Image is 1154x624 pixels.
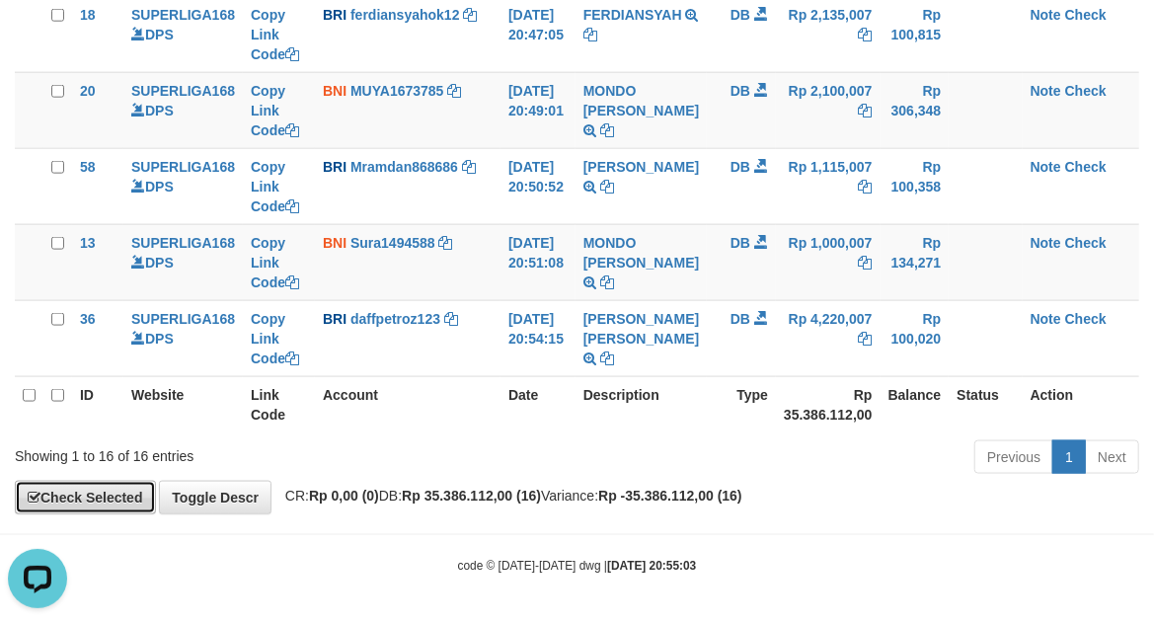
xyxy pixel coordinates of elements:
[323,159,346,175] span: BRI
[8,8,67,67] button: Open LiveChat chat widget
[881,72,950,148] td: Rp 306,348
[444,311,458,327] a: Copy daffpetroz123 to clipboard
[500,224,576,300] td: [DATE] 20:51:08
[776,148,881,224] td: Rp 1,115,007
[323,311,346,327] span: BRI
[776,72,881,148] td: Rp 2,100,007
[315,376,500,432] th: Account
[859,27,873,42] a: Copy Rp 2,135,007 to clipboard
[243,376,315,432] th: Link Code
[251,7,299,62] a: Copy Link Code
[859,255,873,271] a: Copy Rp 1,000,007 to clipboard
[1065,311,1107,327] a: Check
[80,159,96,175] span: 58
[80,7,96,23] span: 18
[159,481,271,514] a: Toggle Descr
[131,311,235,327] a: SUPERLIGA168
[439,235,453,251] a: Copy Sura1494588 to clipboard
[859,103,873,118] a: Copy Rp 2,100,007 to clipboard
[123,376,243,432] th: Website
[1065,235,1107,251] a: Check
[251,235,299,290] a: Copy Link Code
[881,376,950,432] th: Balance
[576,376,707,432] th: Description
[123,72,243,148] td: DPS
[350,7,460,23] a: ferdiansyahok12
[598,488,742,504] strong: Rp -35.386.112,00 (16)
[131,235,235,251] a: SUPERLIGA168
[251,159,299,214] a: Copy Link Code
[131,159,235,175] a: SUPERLIGA168
[447,83,461,99] a: Copy MUYA1673785 to clipboard
[776,300,881,376] td: Rp 4,220,007
[731,7,750,23] span: DB
[80,83,96,99] span: 20
[1065,83,1107,99] a: Check
[123,224,243,300] td: DPS
[1031,159,1061,175] a: Note
[600,274,614,290] a: Copy MONDO BENEDETTUS TUMANGGOR to clipboard
[776,224,881,300] td: Rp 1,000,007
[731,235,750,251] span: DB
[131,83,235,99] a: SUPERLIGA168
[1023,376,1139,432] th: Action
[607,559,696,573] strong: [DATE] 20:55:03
[500,148,576,224] td: [DATE] 20:50:52
[1031,7,1061,23] a: Note
[1065,159,1107,175] a: Check
[80,311,96,327] span: 36
[350,159,458,175] a: Mramdan868686
[350,83,443,99] a: MUYA1673785
[72,376,123,432] th: ID
[881,148,950,224] td: Rp 100,358
[731,159,750,175] span: DB
[462,159,476,175] a: Copy Mramdan868686 to clipboard
[275,488,742,504] span: CR: DB: Variance:
[350,235,435,251] a: Sura1494588
[949,376,1022,432] th: Status
[583,159,699,175] a: [PERSON_NAME]
[859,331,873,347] a: Copy Rp 4,220,007 to clipboard
[123,148,243,224] td: DPS
[1031,83,1061,99] a: Note
[323,7,346,23] span: BRI
[251,83,299,138] a: Copy Link Code
[583,311,699,347] a: [PERSON_NAME] [PERSON_NAME]
[463,7,477,23] a: Copy ferdiansyahok12 to clipboard
[583,83,699,118] a: MONDO [PERSON_NAME]
[583,235,699,271] a: MONDO [PERSON_NAME]
[80,235,96,251] span: 13
[1031,311,1061,327] a: Note
[500,72,576,148] td: [DATE] 20:49:01
[131,7,235,23] a: SUPERLIGA168
[776,376,881,432] th: Rp 35.386.112,00
[731,83,750,99] span: DB
[600,351,614,366] a: Copy MUHAMMAD DAFFA PETRO to clipboard
[707,376,776,432] th: Type
[500,300,576,376] td: [DATE] 20:54:15
[500,376,576,432] th: Date
[350,311,440,327] a: daffpetroz123
[323,235,346,251] span: BNI
[974,440,1053,474] a: Previous
[583,27,597,42] a: Copy FERDIANSYAH to clipboard
[859,179,873,195] a: Copy Rp 1,115,007 to clipboard
[881,224,950,300] td: Rp 134,271
[458,559,697,573] small: code © [DATE]-[DATE] dwg |
[309,488,379,504] strong: Rp 0,00 (0)
[251,311,299,366] a: Copy Link Code
[15,438,466,466] div: Showing 1 to 16 of 16 entries
[123,300,243,376] td: DPS
[600,122,614,138] a: Copy MONDO BENEDETTUS TUMANGGOR to clipboard
[600,179,614,195] a: Copy MUHAMMAD RAMDANI to clipboard
[1085,440,1139,474] a: Next
[402,488,541,504] strong: Rp 35.386.112,00 (16)
[1052,440,1086,474] a: 1
[881,300,950,376] td: Rp 100,020
[323,83,346,99] span: BNI
[15,481,156,514] a: Check Selected
[583,7,682,23] a: FERDIANSYAH
[1031,235,1061,251] a: Note
[1065,7,1107,23] a: Check
[731,311,750,327] span: DB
